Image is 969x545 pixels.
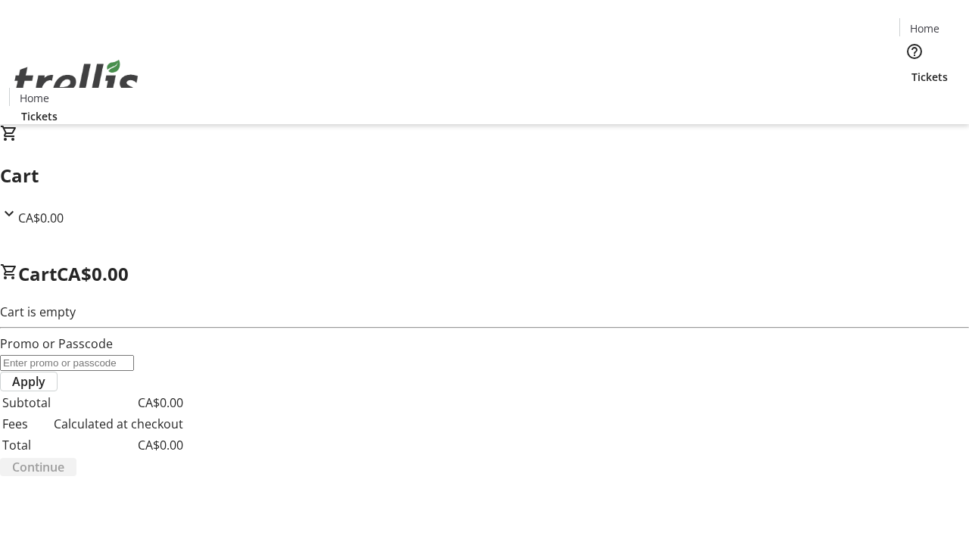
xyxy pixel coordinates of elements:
[9,108,70,124] a: Tickets
[911,69,948,85] span: Tickets
[53,414,184,434] td: Calculated at checkout
[9,43,144,119] img: Orient E2E Organization A7xwv2QK2t's Logo
[53,393,184,413] td: CA$0.00
[21,108,58,124] span: Tickets
[53,435,184,455] td: CA$0.00
[18,210,64,226] span: CA$0.00
[899,36,930,67] button: Help
[2,414,51,434] td: Fees
[2,435,51,455] td: Total
[900,20,949,36] a: Home
[20,90,49,106] span: Home
[57,261,129,286] span: CA$0.00
[910,20,939,36] span: Home
[2,393,51,413] td: Subtotal
[899,69,960,85] a: Tickets
[10,90,58,106] a: Home
[899,85,930,115] button: Cart
[12,372,45,391] span: Apply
